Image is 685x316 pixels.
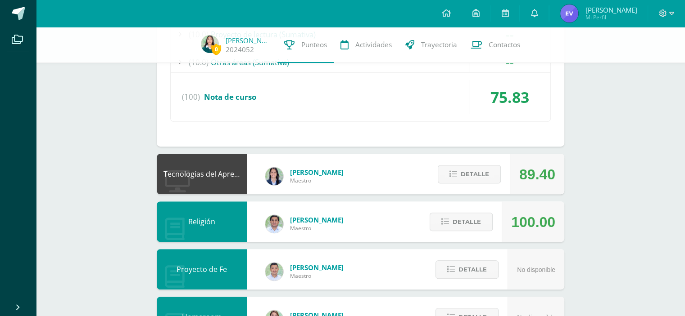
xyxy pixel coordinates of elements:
[421,40,457,49] span: Trayectoria
[489,40,520,49] span: Contactos
[430,213,493,231] button: Detalle
[290,215,344,224] span: [PERSON_NAME]
[265,263,283,280] img: 585d333ccf69bb1c6e5868c8cef08dba.png
[438,165,501,183] button: Detalle
[464,27,527,63] a: Contactos
[334,27,399,63] a: Actividades
[290,168,344,177] span: [PERSON_NAME]
[157,201,247,242] div: Religión
[585,5,637,14] span: [PERSON_NAME]
[519,154,555,195] div: 89.40
[157,154,247,194] div: Tecnologías del Aprendizaje y la Comunicación: Computación
[301,40,327,49] span: Punteos
[201,35,219,53] img: 36401dd1118056176d29b60afdf4148b.png
[517,266,555,273] span: No disponible
[277,27,334,63] a: Punteos
[435,260,499,279] button: Detalle
[265,215,283,233] img: f767cae2d037801592f2ba1a5db71a2a.png
[265,167,283,185] img: 7489ccb779e23ff9f2c3e89c21f82ed0.png
[157,249,247,289] div: Proyecto de Fe
[458,261,487,278] span: Detalle
[469,80,550,114] div: 75.83
[355,40,392,49] span: Actividades
[226,45,254,54] a: 2024052
[461,166,489,182] span: Detalle
[511,202,555,242] div: 100.00
[226,36,271,45] a: [PERSON_NAME]
[290,263,344,272] span: [PERSON_NAME]
[290,272,344,280] span: Maestro
[399,27,464,63] a: Trayectoria
[290,177,344,184] span: Maestro
[290,224,344,232] span: Maestro
[453,214,481,230] span: Detalle
[204,92,256,102] span: Nota de curso
[182,80,200,114] span: (100)
[585,13,637,21] span: Mi Perfil
[560,4,578,22] img: 1d783d36c0c1c5223af21090f2d2739b.png
[211,44,221,55] span: 0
